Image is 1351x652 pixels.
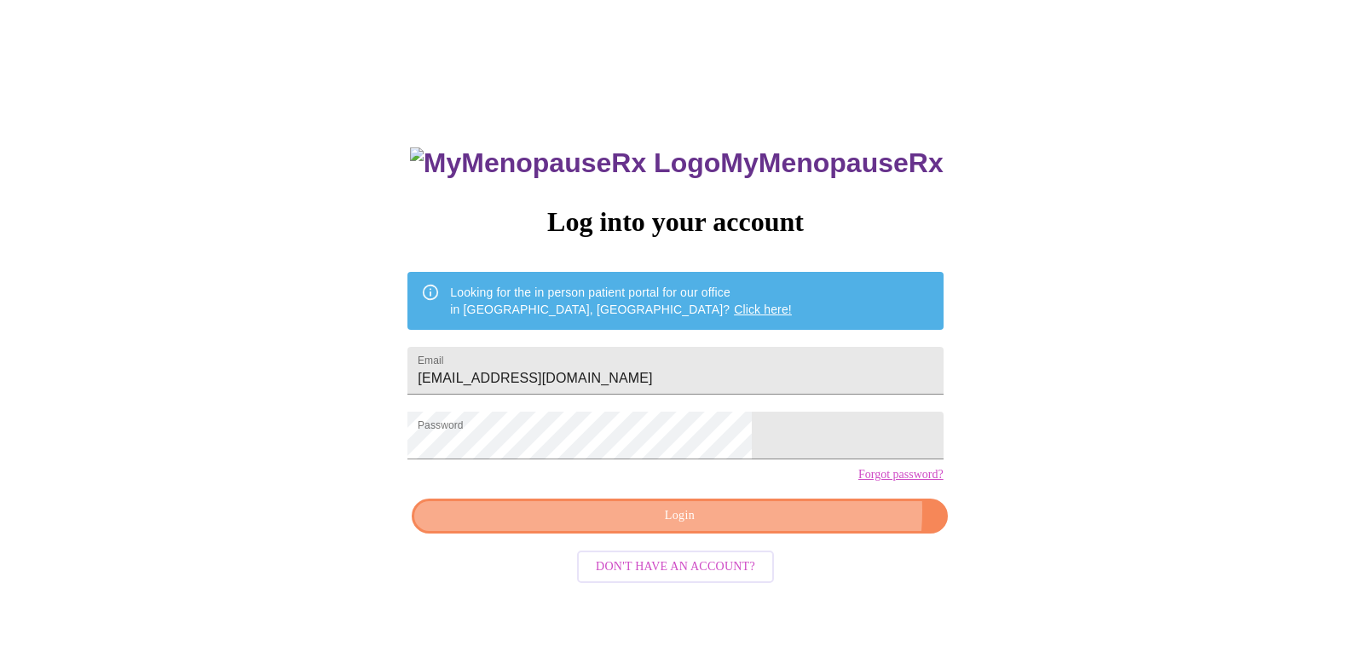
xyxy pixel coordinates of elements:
span: Don't have an account? [596,557,755,578]
div: Looking for the in person patient portal for our office in [GEOGRAPHIC_DATA], [GEOGRAPHIC_DATA]? [450,277,792,325]
button: Don't have an account? [577,551,774,584]
h3: Log into your account [407,206,943,238]
a: Forgot password? [858,468,944,482]
h3: MyMenopauseRx [410,147,944,179]
a: Click here! [734,303,792,316]
img: MyMenopauseRx Logo [410,147,720,179]
span: Login [431,505,927,527]
button: Login [412,499,947,534]
a: Don't have an account? [573,557,778,572]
